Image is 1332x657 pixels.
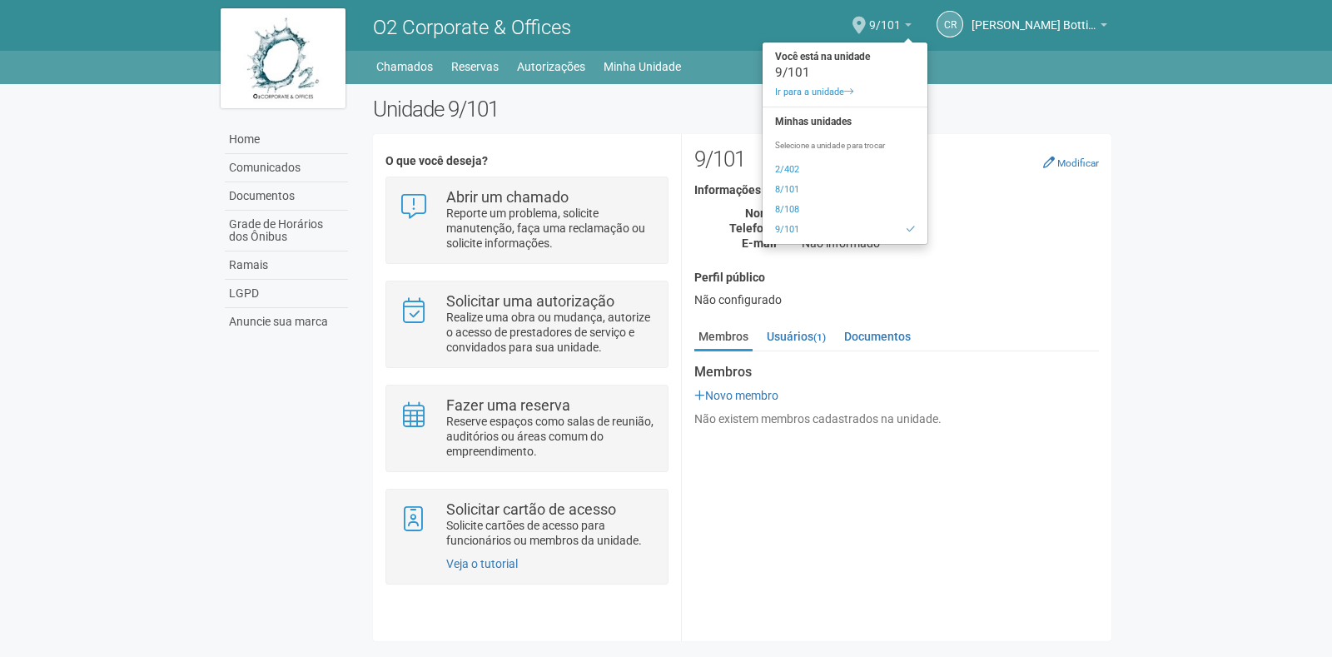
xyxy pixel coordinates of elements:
[789,206,1111,221] div: Não informado
[694,292,1099,307] div: Não configurado
[446,500,616,518] strong: Solicitar cartão de acesso
[446,310,655,355] p: Realize uma obra ou mudança, autorize o acesso de prestadores de serviço e convidados para sua un...
[972,2,1096,32] span: Cintia Ribeiro Bottino dos Santos
[446,188,569,206] strong: Abrir um chamado
[399,398,654,459] a: Fazer uma reserva Reserve espaços como salas de reunião, auditórios ou áreas comum do empreendime...
[694,147,1099,172] h2: 9/101
[446,414,655,459] p: Reserve espaços como salas de reunião, auditórios ou áreas comum do empreendimento.
[221,8,345,108] img: logo.jpg
[972,21,1107,34] a: [PERSON_NAME] Bottino dos Santos
[399,190,654,251] a: Abrir um chamado Reporte um problema, solicite manutenção, faça uma reclamação ou solicite inform...
[694,184,1099,197] h4: Informações de contato (interno)
[446,206,655,251] p: Reporte um problema, solicite manutenção, faça uma reclamação ou solicite informações.
[869,21,912,34] a: 9/101
[869,2,901,32] span: 9/101
[399,294,654,355] a: Solicitar uma autorização Realize uma obra ou mudança, autorize o acesso de prestadores de serviç...
[373,16,571,39] span: O2 Corporate & Offices
[813,331,826,343] small: (1)
[745,207,777,220] strong: Nome
[763,82,927,102] a: Ir para a unidade
[399,502,654,548] a: Solicitar cartão de acesso Solicite cartões de acesso para funcionários ou membros da unidade.
[840,324,915,349] a: Documentos
[694,324,753,351] a: Membros
[385,155,668,167] h4: O que você deseja?
[763,140,927,152] p: Selecione a unidade para trocar
[763,180,927,200] a: 8/101
[763,47,927,67] strong: Você está na unidade
[694,271,1099,284] h4: Perfil público
[225,182,348,211] a: Documentos
[376,55,433,78] a: Chamados
[763,220,927,240] a: 9/101
[446,518,655,548] p: Solicite cartões de acesso para funcionários ou membros da unidade.
[729,221,777,235] strong: Telefone
[225,154,348,182] a: Comunicados
[789,236,1111,251] div: Não informado
[604,55,681,78] a: Minha Unidade
[446,557,518,570] a: Veja o tutorial
[451,55,499,78] a: Reservas
[225,280,348,308] a: LGPD
[446,396,570,414] strong: Fazer uma reserva
[517,55,585,78] a: Autorizações
[1043,156,1099,169] a: Modificar
[225,251,348,280] a: Ramais
[225,308,348,336] a: Anuncie sua marca
[937,11,963,37] a: CR
[763,112,927,132] strong: Minhas unidades
[225,126,348,154] a: Home
[1057,157,1099,169] small: Modificar
[763,67,927,78] div: 9/101
[742,236,777,250] strong: E-mail
[763,160,927,180] a: 2/402
[446,292,614,310] strong: Solicitar uma autorização
[694,365,1099,380] strong: Membros
[789,221,1111,236] div: Não informado
[694,411,1099,426] div: Não existem membros cadastrados na unidade.
[694,389,778,402] a: Novo membro
[763,324,830,349] a: Usuários(1)
[225,211,348,251] a: Grade de Horários dos Ônibus
[763,200,927,220] a: 8/108
[373,97,1111,122] h2: Unidade 9/101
